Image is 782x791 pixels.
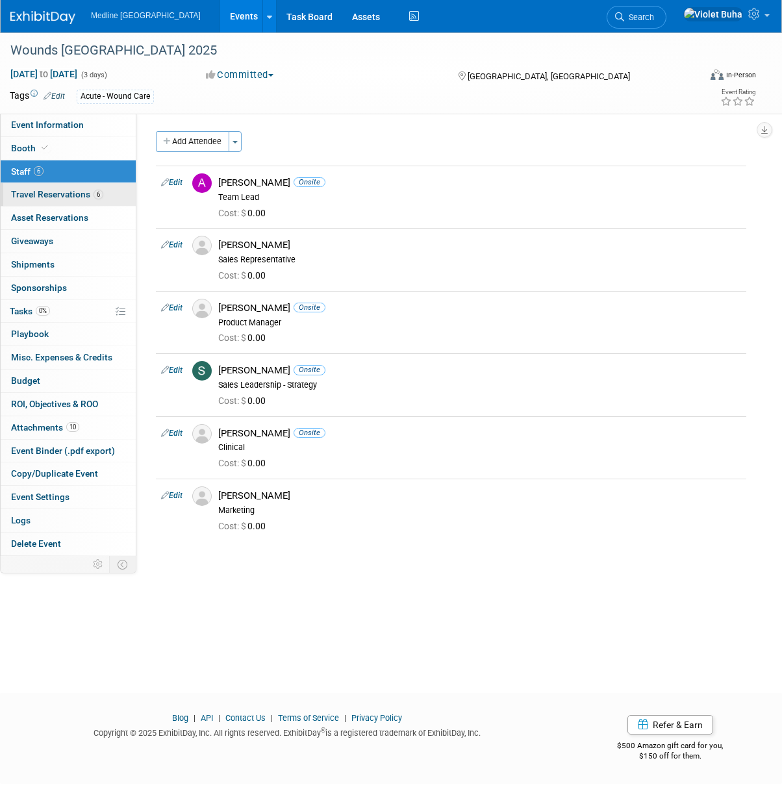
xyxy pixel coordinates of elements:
[218,395,247,406] span: Cost: $
[11,329,49,339] span: Playbook
[10,68,78,80] span: [DATE] [DATE]
[161,366,183,375] a: Edit
[218,364,741,377] div: [PERSON_NAME]
[225,713,266,723] a: Contact Us
[201,713,213,723] a: API
[11,375,40,386] span: Budget
[218,333,247,343] span: Cost: $
[10,724,564,739] div: Copyright © 2025 ExhibitDay, Inc. All rights reserved. ExhibitDay is a registered trademark of Ex...
[294,303,325,312] span: Onsite
[192,173,212,193] img: A.jpg
[1,440,136,462] a: Event Binder (.pdf export)
[1,533,136,555] a: Delete Event
[1,160,136,183] a: Staff6
[80,71,107,79] span: (3 days)
[192,236,212,255] img: Associate-Profile-5.png
[91,11,201,20] span: Medline [GEOGRAPHIC_DATA]
[66,422,79,432] span: 10
[11,282,67,293] span: Sponsorships
[1,416,136,439] a: Attachments10
[1,114,136,136] a: Event Information
[218,208,271,218] span: 0.00
[218,255,741,265] div: Sales Representative
[294,428,325,438] span: Onsite
[87,556,110,573] td: Personalize Event Tab Strip
[720,89,755,95] div: Event Rating
[1,183,136,206] a: Travel Reservations6
[1,346,136,369] a: Misc. Expenses & Credits
[1,137,136,160] a: Booth
[624,12,654,22] span: Search
[218,395,271,406] span: 0.00
[725,70,756,80] div: In-Person
[1,393,136,416] a: ROI, Objectives & ROO
[11,259,55,270] span: Shipments
[278,713,339,723] a: Terms of Service
[351,713,402,723] a: Privacy Policy
[1,509,136,532] a: Logs
[218,270,271,281] span: 0.00
[172,713,188,723] a: Blog
[34,166,44,176] span: 6
[11,352,112,362] span: Misc. Expenses & Credits
[42,144,48,151] i: Booth reservation complete
[11,515,31,525] span: Logs
[1,462,136,485] a: Copy/Duplicate Event
[156,131,229,152] button: Add Attendee
[44,92,65,101] a: Edit
[10,306,50,316] span: Tasks
[218,239,741,251] div: [PERSON_NAME]
[11,538,61,549] span: Delete Event
[683,7,743,21] img: Violet Buha
[294,177,325,187] span: Onsite
[627,715,713,734] a: Refer & Earn
[11,119,84,130] span: Event Information
[607,6,666,29] a: Search
[341,713,349,723] span: |
[94,190,103,199] span: 6
[215,713,223,723] span: |
[11,166,44,177] span: Staff
[11,492,69,502] span: Event Settings
[38,69,50,79] span: to
[190,713,199,723] span: |
[1,300,136,323] a: Tasks0%
[218,333,271,343] span: 0.00
[218,521,247,531] span: Cost: $
[36,306,50,316] span: 0%
[218,192,741,203] div: Team Lead
[11,189,103,199] span: Travel Reservations
[218,442,741,453] div: Clinical
[294,365,325,375] span: Onsite
[6,39,692,62] div: Wounds [GEOGRAPHIC_DATA] 2025
[1,370,136,392] a: Budget
[11,422,79,433] span: Attachments
[218,318,741,328] div: Product Manager
[218,177,741,189] div: [PERSON_NAME]
[11,468,98,479] span: Copy/Duplicate Event
[218,505,741,516] div: Marketing
[218,208,247,218] span: Cost: $
[77,90,154,103] div: Acute - Wound Care
[218,521,271,531] span: 0.00
[1,207,136,229] a: Asset Reservations
[1,323,136,345] a: Playbook
[1,230,136,253] a: Giveaways
[218,427,741,440] div: [PERSON_NAME]
[161,178,183,187] a: Edit
[648,68,757,87] div: Event Format
[1,277,136,299] a: Sponsorships
[161,303,183,312] a: Edit
[161,240,183,249] a: Edit
[10,89,65,104] td: Tags
[11,143,51,153] span: Booth
[11,212,88,223] span: Asset Reservations
[192,424,212,444] img: Associate-Profile-5.png
[161,491,183,500] a: Edit
[711,69,724,80] img: Format-Inperson.png
[584,732,756,762] div: $500 Amazon gift card for you,
[218,458,271,468] span: 0.00
[192,299,212,318] img: Associate-Profile-5.png
[268,713,276,723] span: |
[218,270,247,281] span: Cost: $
